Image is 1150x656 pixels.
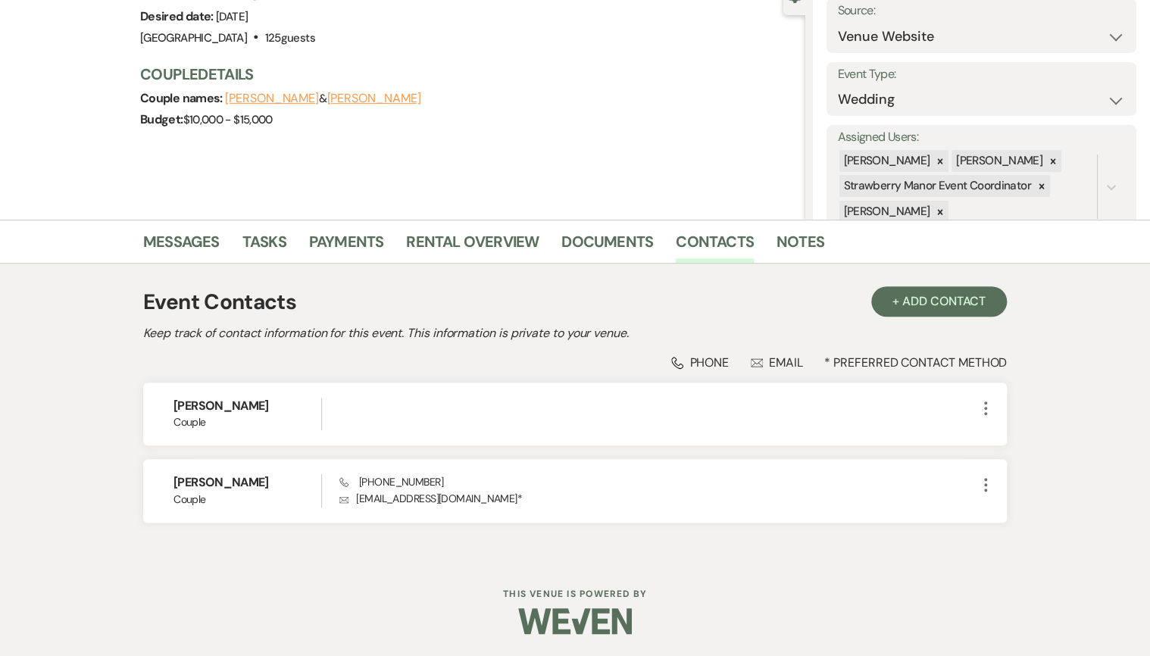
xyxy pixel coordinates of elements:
a: Payments [309,230,384,263]
div: Strawberry Manor Event Coordinator [839,175,1033,197]
div: * Preferred Contact Method [143,355,1007,370]
span: [DATE] [216,9,248,24]
a: Documents [561,230,653,263]
h1: Event Contacts [143,286,296,318]
a: Rental Overview [406,230,539,263]
label: Assigned Users: [838,127,1125,148]
a: Notes [777,230,824,263]
div: Email [751,355,803,370]
a: Contacts [676,230,754,263]
button: [PERSON_NAME] [225,92,319,105]
a: Tasks [242,230,286,263]
div: Phone [671,355,729,370]
p: [EMAIL_ADDRESS][DOMAIN_NAME] * [339,490,977,507]
a: Messages [143,230,220,263]
button: [PERSON_NAME] [327,92,420,105]
button: + Add Contact [871,286,1007,317]
span: Couple [173,414,321,430]
span: [PHONE_NUMBER] [339,475,443,489]
span: Couple [173,492,321,508]
span: Couple names: [140,90,225,106]
span: Budget: [140,111,183,127]
span: 125 guests [265,30,315,45]
div: [PERSON_NAME] [839,201,933,223]
h6: [PERSON_NAME] [173,398,321,414]
div: [PERSON_NAME] [839,150,933,172]
span: $10,000 - $15,000 [183,112,273,127]
label: Event Type: [838,64,1125,86]
img: Weven Logo [518,595,632,648]
h2: Keep track of contact information for this event. This information is private to your venue. [143,324,1007,342]
span: [GEOGRAPHIC_DATA] [140,30,247,45]
h3: Couple Details [140,64,790,85]
h6: [PERSON_NAME] [173,474,321,491]
span: Desired date: [140,8,216,24]
span: & [225,91,420,106]
div: [PERSON_NAME] [952,150,1045,172]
